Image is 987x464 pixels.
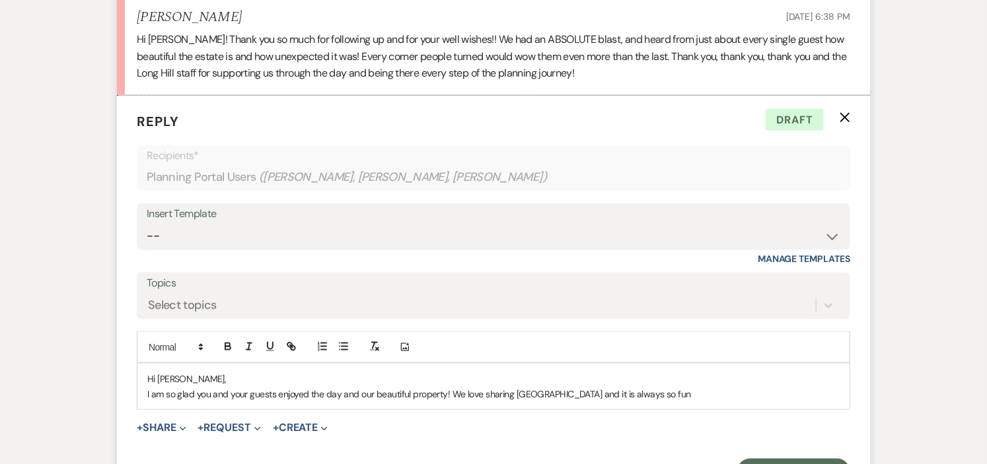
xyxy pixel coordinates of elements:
span: + [273,423,279,434]
p: Recipients* [147,147,840,164]
button: Share [137,423,186,434]
span: [DATE] 6:38 PM [786,11,850,22]
span: + [137,423,143,434]
span: ( [PERSON_NAME], [PERSON_NAME], [PERSON_NAME] ) [259,168,548,186]
span: Reply [137,113,179,130]
div: Planning Portal Users [147,164,840,190]
p: Hi [PERSON_NAME], [147,372,840,386]
p: I am so glad you and your guests enjoyed the day and our beautiful property! We love sharing [GEO... [147,387,840,401]
p: Hi [PERSON_NAME]! Thank you so much for following up and for your well wishes!! We had an ABSOLUT... [137,31,850,82]
span: + [198,423,204,434]
h5: [PERSON_NAME] [137,9,242,26]
div: Select topics [148,297,217,315]
button: Create [273,423,328,434]
div: Insert Template [147,205,840,224]
button: Request [198,423,261,434]
a: Manage Templates [758,253,850,265]
span: Draft [766,109,824,131]
label: Topics [147,274,840,293]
